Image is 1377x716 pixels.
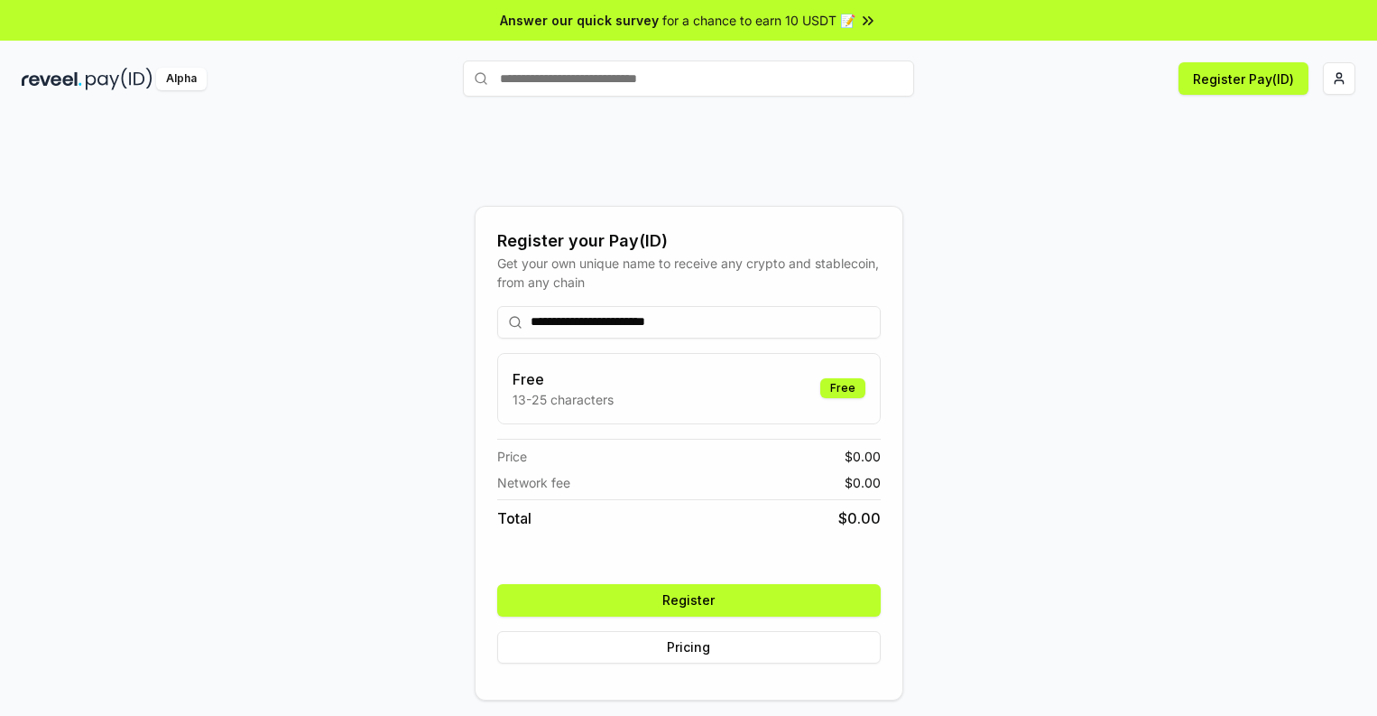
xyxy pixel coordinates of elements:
[86,68,152,90] img: pay_id
[662,11,855,30] span: for a chance to earn 10 USDT 📝
[845,447,881,466] span: $ 0.00
[513,368,614,390] h3: Free
[497,473,570,492] span: Network fee
[156,68,207,90] div: Alpha
[497,254,881,292] div: Get your own unique name to receive any crypto and stablecoin, from any chain
[820,378,865,398] div: Free
[497,631,881,664] button: Pricing
[497,228,881,254] div: Register your Pay(ID)
[497,447,527,466] span: Price
[497,584,881,617] button: Register
[838,507,881,529] span: $ 0.00
[500,11,659,30] span: Answer our quick survey
[22,68,82,90] img: reveel_dark
[497,507,531,529] span: Total
[845,473,881,492] span: $ 0.00
[513,390,614,409] p: 13-25 characters
[1178,62,1308,95] button: Register Pay(ID)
